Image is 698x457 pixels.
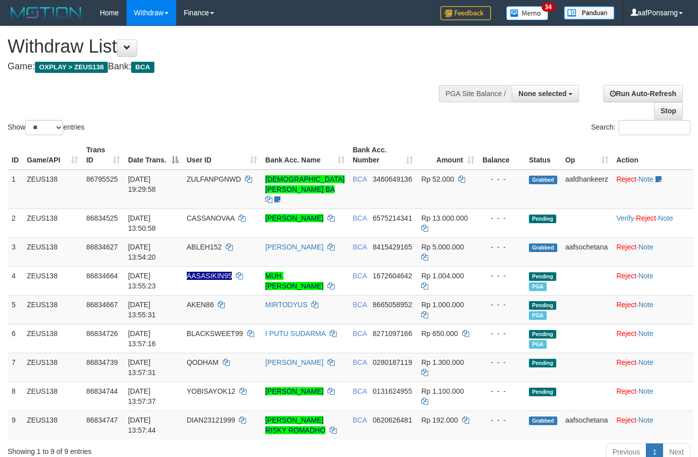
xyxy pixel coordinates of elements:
span: Pending [529,301,556,310]
span: 86834525 [86,214,117,222]
span: Rp 650.000 [421,329,458,338]
div: - - - [482,174,521,184]
span: BLACKSWEET99 [187,329,243,338]
span: ZULFANPGNWD [187,175,241,183]
a: Note [638,387,653,395]
td: ZEUS138 [23,266,82,295]
span: Grabbed [529,176,557,184]
span: Marked by aafnoeunsreypich [529,311,547,320]
span: Pending [529,330,556,339]
span: [DATE] 19:29:58 [128,175,156,193]
span: Nama rekening ada tanda titik/strip, harap diedit [187,272,232,280]
span: Rp 13.000.000 [421,214,468,222]
a: Reject [617,358,637,366]
a: [PERSON_NAME] [265,358,323,366]
span: Copy 0131624955 to clipboard [373,387,412,395]
span: 86795525 [86,175,117,183]
a: MUH.[PERSON_NAME] [265,272,323,290]
span: Pending [529,359,556,367]
span: Rp 192.000 [421,416,458,424]
th: Bank Acc. Number: activate to sort column ascending [349,141,418,170]
th: User ID: activate to sort column ascending [183,141,261,170]
span: BCA [353,175,367,183]
td: ZEUS138 [23,324,82,353]
span: 34 [542,3,555,12]
td: ZEUS138 [23,237,82,266]
label: Show entries [8,120,85,135]
span: Marked by aafnoeunsreypich [529,282,547,291]
span: Copy 3460649136 to clipboard [373,175,412,183]
span: 86834664 [86,272,117,280]
span: [DATE] 13:57:44 [128,416,156,434]
img: MOTION_logo.png [8,5,85,20]
span: Grabbed [529,243,557,252]
span: Marked by aafnoeunsreypich [529,340,547,349]
span: 86834726 [86,329,117,338]
a: Reject [617,301,637,309]
a: Reject [617,243,637,251]
span: BCA [353,329,367,338]
span: 86834747 [86,416,117,424]
input: Search: [619,120,690,135]
td: · [612,382,693,410]
td: ZEUS138 [23,295,82,324]
img: Button%20Memo.svg [506,6,549,20]
span: 86834739 [86,358,117,366]
a: Note [638,329,653,338]
span: Rp 1.004.000 [421,272,464,280]
span: [DATE] 13:50:58 [128,214,156,232]
div: Showing 1 to 9 of 9 entries [8,442,283,456]
span: Copy 8271097166 to clipboard [373,329,412,338]
select: Showentries [25,120,63,135]
span: [DATE] 13:55:31 [128,301,156,319]
span: Pending [529,272,556,281]
a: Note [638,272,653,280]
a: MIRTODYUS [265,301,308,309]
span: BCA [353,243,367,251]
span: Copy 8665058952 to clipboard [373,301,412,309]
span: Copy 1672604642 to clipboard [373,272,412,280]
span: BCA [353,301,367,309]
div: - - - [482,328,521,339]
span: [DATE] 13:57:31 [128,358,156,377]
span: CASSANOVAA [187,214,235,222]
a: Run Auto-Refresh [603,85,683,102]
th: Amount: activate to sort column ascending [417,141,478,170]
td: ZEUS138 [23,209,82,237]
span: AKEN86 [187,301,214,309]
td: 7 [8,353,23,382]
div: - - - [482,415,521,425]
span: ABLEH152 [187,243,222,251]
a: Note [638,416,653,424]
td: ZEUS138 [23,353,82,382]
td: ZEUS138 [23,382,82,410]
span: BCA [353,358,367,366]
th: Date Trans.: activate to sort column descending [124,141,183,170]
td: · [612,324,693,353]
td: 8 [8,382,23,410]
th: Action [612,141,693,170]
div: - - - [482,271,521,281]
a: Reject [617,329,637,338]
button: None selected [512,85,579,102]
th: Op: activate to sort column ascending [561,141,612,170]
td: 1 [8,170,23,209]
span: 86834744 [86,387,117,395]
th: Game/API: activate to sort column ascending [23,141,82,170]
th: Bank Acc. Name: activate to sort column ascending [261,141,349,170]
span: Copy 8415429165 to clipboard [373,243,412,251]
td: · [612,170,693,209]
a: Reject [636,214,656,222]
span: None selected [518,90,566,98]
h4: Game: Bank: [8,62,455,72]
h1: Withdraw List [8,36,455,57]
a: [PERSON_NAME] [265,387,323,395]
span: DIAN23121999 [187,416,235,424]
td: aafdhankeerz [561,170,612,209]
td: · [612,410,693,439]
a: I PUTU SUDARMA [265,329,325,338]
td: · [612,237,693,266]
span: Rp 1.000.000 [421,301,464,309]
span: YOBISAYOK12 [187,387,235,395]
div: - - - [482,386,521,396]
